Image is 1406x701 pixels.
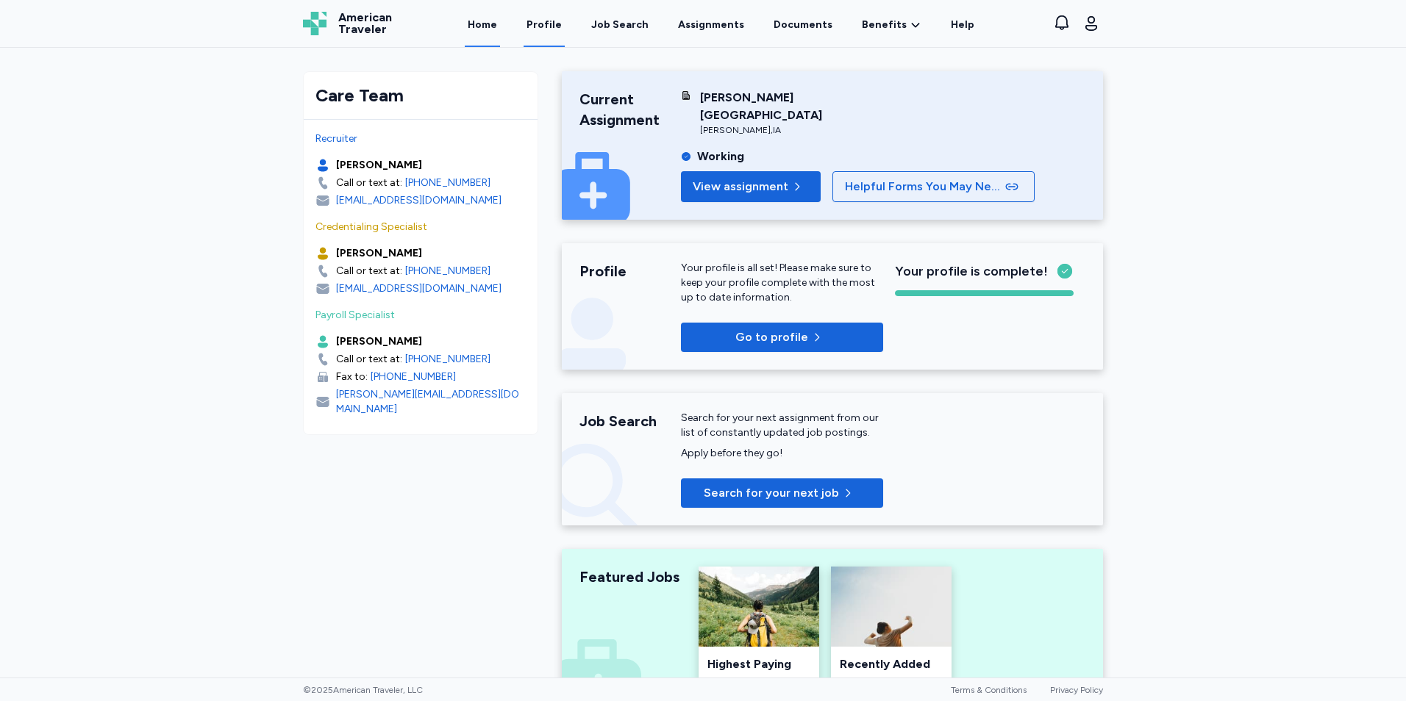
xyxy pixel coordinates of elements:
[1050,685,1103,695] a: Privacy Policy
[862,18,921,32] a: Benefits
[336,370,368,384] div: Fax to:
[681,171,821,202] button: View assignment
[840,676,928,691] div: 584 openings
[707,676,796,691] div: 1,849 openings
[315,308,526,323] div: Payroll Specialist
[735,328,808,346] span: Go to profile
[845,178,1002,195] span: Helpful Forms You May Need
[681,323,883,352] button: Go to profile
[699,567,819,647] img: Highest Paying
[405,264,490,278] a: [PHONE_NUMBER]
[699,567,819,700] a: Highest PayingHighest Paying1,849 openings
[336,281,502,296] div: [EMAIL_ADDRESS][DOMAIN_NAME]
[524,1,565,47] a: Profile
[336,176,402,190] div: Call or text at:
[693,178,788,195] span: View assignment
[579,261,681,281] div: Profile
[303,12,326,35] img: Logo
[315,132,526,146] div: Recruiter
[303,684,423,696] span: © 2025 American Traveler, LLC
[405,176,490,190] a: [PHONE_NUMBER]
[336,158,422,173] div: [PERSON_NAME]
[315,84,526,107] div: Care Team
[315,220,526,234] div: Credentialing Specialist
[704,484,839,502] span: Search for your next job
[336,264,402,278] div: Call or text at:
[831,567,952,700] a: Recently AddedRecently Added584 openings
[336,193,502,208] div: [EMAIL_ADDRESS][DOMAIN_NAME]
[697,148,744,165] div: Working
[405,352,490,367] a: [PHONE_NUMBER]
[831,567,952,647] img: Recently Added
[832,171,1035,202] button: Helpful Forms You May Need
[579,567,681,587] div: Featured Jobs
[579,89,681,130] div: Current Assignment
[895,261,1048,281] span: Your profile is complete!
[336,246,422,261] div: [PERSON_NAME]
[681,261,883,305] div: Your profile is all set! Please make sure to keep your profile complete with the most up to date ...
[681,411,883,440] div: Search for your next assignment from our list of constantly updated job postings.
[681,478,883,508] button: Search for your next job
[338,12,392,35] span: American Traveler
[951,685,1027,695] a: Terms & Conditions
[579,411,681,431] div: Job Search
[465,1,500,47] a: Home
[336,352,402,367] div: Call or text at:
[700,124,883,136] div: [PERSON_NAME] , IA
[862,18,907,32] span: Benefits
[591,18,649,32] div: Job Search
[371,370,456,384] a: [PHONE_NUMBER]
[707,655,810,673] div: Highest Paying
[700,89,883,124] div: [PERSON_NAME][GEOGRAPHIC_DATA]
[840,655,943,673] div: Recently Added
[681,446,883,461] div: Apply before they go!
[336,387,526,417] div: [PERSON_NAME][EMAIL_ADDRESS][DOMAIN_NAME]
[336,334,422,349] div: [PERSON_NAME]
